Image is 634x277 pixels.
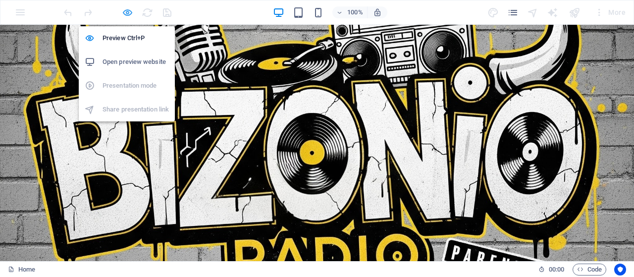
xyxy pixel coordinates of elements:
[373,8,382,17] i: On resize automatically adjust zoom level to fit chosen device.
[332,6,368,18] button: 100%
[556,266,557,273] span: :
[507,7,519,18] i: Pages (Ctrl+Alt+S)
[103,56,169,68] h6: Open preview website
[507,6,519,18] button: pages
[573,264,606,276] button: Code
[103,32,169,44] h6: Preview Ctrl+P
[549,264,564,276] span: 00 00
[8,264,35,276] a: Click to cancel selection. Double-click to open Pages
[577,264,602,276] span: Code
[614,264,626,276] button: Usercentrics
[347,6,363,18] h6: 100%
